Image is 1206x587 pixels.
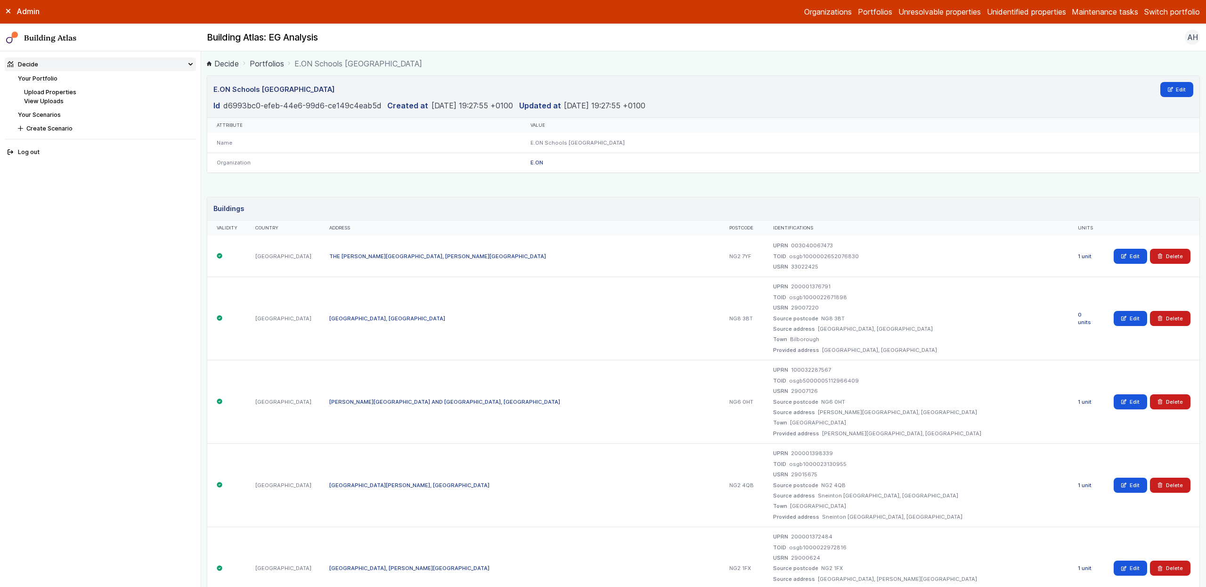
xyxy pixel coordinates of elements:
[789,293,847,301] dd: osgb1000022671898
[1114,478,1147,493] a: Edit
[822,346,937,354] dd: [GEOGRAPHIC_DATA], [GEOGRAPHIC_DATA]
[729,225,755,231] div: Postcode
[791,263,818,270] dd: 33022425
[18,111,61,118] a: Your Scenarios
[791,387,818,395] dd: 29007126
[246,277,320,360] div: [GEOGRAPHIC_DATA]
[821,315,845,322] dd: NG8 3BT
[5,146,196,159] button: Log out
[223,100,382,111] dd: d6993bc0-efeb-44e6-99d6-ce149c4eab5d
[329,225,711,231] div: Address
[720,236,764,277] div: NG2 7YF
[773,398,818,406] dt: Source postcode
[432,100,513,111] dd: [DATE] 19:27:55 +0100
[522,133,1199,153] div: E.ON Schools [GEOGRAPHIC_DATA]
[773,315,818,322] dt: Source postcode
[898,6,981,17] a: Unresolvable properties
[250,58,284,69] a: Portfolios
[773,253,786,260] dt: TOID
[791,471,817,478] dd: 29015675
[821,564,843,572] dd: NG2 1FX
[818,492,958,499] dd: Sneinton [GEOGRAPHIC_DATA], [GEOGRAPHIC_DATA]
[773,377,786,384] dt: TOID
[255,225,311,231] div: Country
[15,122,196,135] button: Create Scenario
[791,242,833,249] dd: 003040067473
[720,443,764,527] div: NG2 4QB
[217,122,513,129] div: Attribute
[773,387,788,395] dt: USRN
[773,481,818,489] dt: Source postcode
[1187,32,1198,43] span: AH
[1078,225,1096,231] div: Units
[387,100,428,111] dt: Created at
[773,335,787,343] dt: Town
[773,430,819,437] dt: Provided address
[519,100,561,111] dt: Updated at
[207,32,318,44] h2: Building Atlas: EG Analysis
[858,6,892,17] a: Portfolios
[773,460,786,468] dt: TOID
[987,6,1066,17] a: Unidentified properties
[773,513,819,521] dt: Provided address
[818,575,977,583] dd: [GEOGRAPHIC_DATA], [PERSON_NAME][GEOGRAPHIC_DATA]
[1072,6,1138,17] a: Maintenance tasks
[329,315,445,322] a: [GEOGRAPHIC_DATA], [GEOGRAPHIC_DATA]
[789,253,859,260] dd: osgb1000002652076830
[530,159,543,166] a: E.ON
[791,554,820,562] dd: 29000624
[8,60,38,69] div: Decide
[1114,311,1147,326] a: Edit
[790,502,846,510] dd: [GEOGRAPHIC_DATA]
[1150,478,1190,493] button: Delete
[1078,565,1092,571] a: 1 unit
[773,564,818,572] dt: Source postcode
[804,6,852,17] a: Organizations
[789,377,859,384] dd: osgb5000005112966409
[1150,394,1190,409] button: Delete
[791,533,832,540] dd: 200001372484
[1150,249,1190,264] button: Delete
[773,533,788,540] dt: UPRN
[329,565,489,571] a: [GEOGRAPHIC_DATA], [PERSON_NAME][GEOGRAPHIC_DATA]
[24,98,64,105] a: View Uploads
[773,293,786,301] dt: TOID
[207,153,521,172] div: Organization
[24,89,76,96] a: Upload Properties
[822,513,962,521] dd: Sneinton [GEOGRAPHIC_DATA], [GEOGRAPHIC_DATA]
[207,133,521,153] div: Name
[6,32,18,44] img: main-0bbd2752.svg
[1114,561,1147,576] a: Edit
[294,58,422,69] span: E.ON Schools [GEOGRAPHIC_DATA]
[1078,253,1092,260] a: 1 unit
[18,75,57,82] a: Your Portfolio
[1150,311,1190,326] button: Delete
[246,236,320,277] div: [GEOGRAPHIC_DATA]
[1078,399,1092,405] a: 1 unit
[773,554,788,562] dt: USRN
[329,399,560,405] a: [PERSON_NAME][GEOGRAPHIC_DATA] AND [GEOGRAPHIC_DATA], [GEOGRAPHIC_DATA]
[1114,249,1147,264] a: Edit
[790,419,846,426] dd: [GEOGRAPHIC_DATA]
[213,204,244,214] h3: Buildings
[818,408,977,416] dd: [PERSON_NAME][GEOGRAPHIC_DATA], [GEOGRAPHIC_DATA]
[773,575,815,583] dt: Source address
[1185,30,1200,45] button: AH
[1144,6,1200,17] button: Switch portfolio
[791,366,831,374] dd: 100032287567
[530,122,1190,129] div: Value
[821,398,845,406] dd: NG6 0HT
[217,225,237,231] div: Validity
[1114,394,1147,409] a: Edit
[213,84,334,95] h3: E.ON Schools [GEOGRAPHIC_DATA]
[773,408,815,416] dt: Source address
[773,366,788,374] dt: UPRN
[564,100,645,111] dd: [DATE] 19:27:55 +0100
[789,460,847,468] dd: osgb1000023130955
[1078,482,1092,489] a: 1 unit
[791,449,833,457] dd: 200001398339
[773,346,819,354] dt: Provided address
[246,443,320,527] div: [GEOGRAPHIC_DATA]
[773,325,815,333] dt: Source address
[818,325,933,333] dd: [GEOGRAPHIC_DATA], [GEOGRAPHIC_DATA]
